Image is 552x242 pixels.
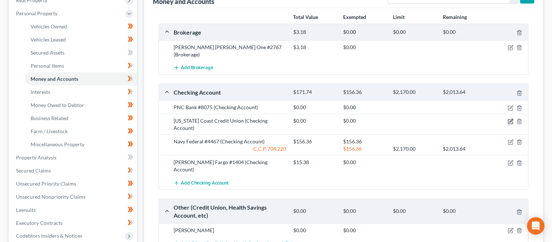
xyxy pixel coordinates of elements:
[170,138,290,145] div: Navy Federal #4467 (Checking Account)
[16,207,36,213] span: Lawsuits
[170,203,290,219] div: Other (Credit Union, Health Savings Account, etc)
[31,49,64,56] span: Secured Assets
[10,151,137,164] a: Property Analysis
[31,115,68,121] span: Business Related
[181,180,229,186] span: Add Checking Account
[31,89,50,95] span: Interests
[339,227,389,234] div: $0.00
[25,20,137,33] a: Vehicles Owned
[290,117,339,124] div: $0.00
[16,233,82,239] span: Codebtors Insiders & Notices
[293,14,318,20] strong: Total Value
[439,89,489,96] div: $2,013.64
[25,86,137,99] a: Interests
[31,23,67,29] span: Vehicles Owned
[31,76,78,82] span: Money and Accounts
[16,194,86,200] span: Unsecured Nonpriority Claims
[339,29,389,36] div: $0.00
[527,217,545,235] div: Open Intercom Messenger
[290,104,339,111] div: $0.00
[339,208,389,215] div: $0.00
[31,141,84,147] span: Miscellaneous Property
[343,14,366,20] strong: Exempted
[170,145,290,152] div: C.C.P. 704.220
[389,29,439,36] div: $0.00
[290,227,339,234] div: $0.00
[170,117,290,132] div: [US_STATE] Coast Credit Union (Checking Account)
[170,28,290,36] div: Brokerage
[389,89,439,96] div: $2,170.00
[339,145,389,152] div: $156.36
[16,10,57,16] span: Personal Property
[170,227,290,234] div: [PERSON_NAME]
[174,176,229,190] button: Add Checking Account
[290,208,339,215] div: $0.00
[16,154,56,160] span: Property Analysis
[339,159,389,166] div: $0.00
[439,145,489,152] div: $2,013.64
[290,29,339,36] div: $3.18
[25,125,137,138] a: Farm / Livestock
[170,88,290,96] div: Checking Account
[439,29,489,36] div: $0.00
[31,102,84,108] span: Money Owed to Debtor
[290,159,339,166] div: $15.38
[25,138,137,151] a: Miscellaneous Property
[339,117,389,124] div: $0.00
[339,104,389,111] div: $0.00
[389,145,439,152] div: $2,170.00
[25,112,137,125] a: Business Related
[389,208,439,215] div: $0.00
[339,89,389,96] div: $156.36
[170,104,290,111] div: PNC Bank #8075 (Checking Account)
[443,14,467,20] strong: Remaining
[439,208,489,215] div: $0.00
[290,89,339,96] div: $171.74
[16,220,63,226] span: Executory Contracts
[10,203,137,217] a: Lawsuits
[10,217,137,230] a: Executory Contracts
[25,33,137,46] a: Vehicles Leased
[290,138,339,145] div: $156.36
[16,167,51,174] span: Secured Claims
[10,190,137,203] a: Unsecured Nonpriority Claims
[181,65,213,71] span: Add Brokerage
[25,59,137,72] a: Personal Items
[25,99,137,112] a: Money Owed to Debtor
[31,36,66,43] span: Vehicles Leased
[339,44,389,51] div: $0.00
[31,128,68,134] span: Farm / Livestock
[10,177,137,190] a: Unsecured Priority Claims
[16,180,76,187] span: Unsecured Priority Claims
[174,61,213,75] button: Add Brokerage
[170,44,290,58] div: [PERSON_NAME] [PERSON_NAME] One #2767 (Brokerage)
[10,164,137,177] a: Secured Claims
[25,46,137,59] a: Secured Assets
[25,72,137,86] a: Money and Accounts
[31,63,64,69] span: Personal Items
[170,159,290,173] div: [PERSON_NAME] Fargo #1404 (Checking Account)
[339,138,389,145] div: $156.36
[393,14,405,20] strong: Limit
[290,44,339,51] div: $3.18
